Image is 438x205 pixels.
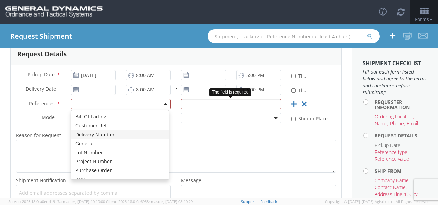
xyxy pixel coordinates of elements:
[181,177,201,184] span: Message
[375,133,428,138] h4: Request Details
[241,199,256,204] a: Support
[151,199,193,204] span: master, [DATE] 08:10:29
[375,184,407,191] li: Contact Name
[415,16,433,22] span: Forms
[16,177,66,184] span: Shipment Notification
[42,114,55,120] span: Mode
[29,100,55,107] span: References
[18,51,67,58] h3: Request Details
[429,17,433,22] span: ▼
[25,86,56,94] span: Delivery Date
[375,142,401,149] li: Pickup Date
[291,88,296,93] input: Time Definite
[5,6,103,18] img: gd-ots-0c3321f2eb4c994f95cb.png
[209,88,251,96] div: The field is required
[291,117,296,121] input: Ship in Place
[375,156,409,163] li: Reference value
[375,120,388,127] li: Name
[10,32,72,40] h4: Request Shipment
[71,121,169,130] div: Customer Ref
[19,189,168,196] span: Add email addresses separated by comma
[260,199,277,204] a: Feedback
[390,120,405,127] li: Phone
[16,132,61,138] span: Reason for Request
[291,114,329,122] label: Ship in Place
[375,149,408,156] li: Reference type
[409,191,418,198] li: City
[71,130,169,139] div: Delivery Number
[363,68,428,96] span: Fill out each form listed below and agree to the terms and conditions before submitting
[291,74,296,78] input: Time Definite
[407,120,418,127] li: Email
[375,168,428,174] h4: Ship From
[28,71,55,78] span: Pickup Date
[291,71,309,79] label: Time Definite
[106,199,193,204] span: Client: 2025.18.0-0e69584
[363,60,428,67] h3: Shipment Checklist
[63,199,105,204] span: master, [DATE] 10:10:00
[71,139,169,148] div: General
[8,199,105,204] span: Server: 2025.18.0-a0edd1917ac
[375,99,428,110] h4: Requester Information
[71,157,169,166] div: Project Number
[71,112,169,121] div: Bill Of Lading
[375,191,408,198] li: Address Line 1
[375,113,414,120] li: Ordering Location
[71,148,169,157] div: Lot Number
[325,199,430,204] span: Copyright © [DATE]-[DATE] Agistix Inc., All Rights Reserved
[291,86,309,94] label: Time Definite
[71,175,169,184] div: RMA
[375,177,410,184] li: Company Name
[71,166,169,175] div: Purchase Order
[208,29,380,43] input: Shipment, Tracking or Reference Number (at least 4 chars)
